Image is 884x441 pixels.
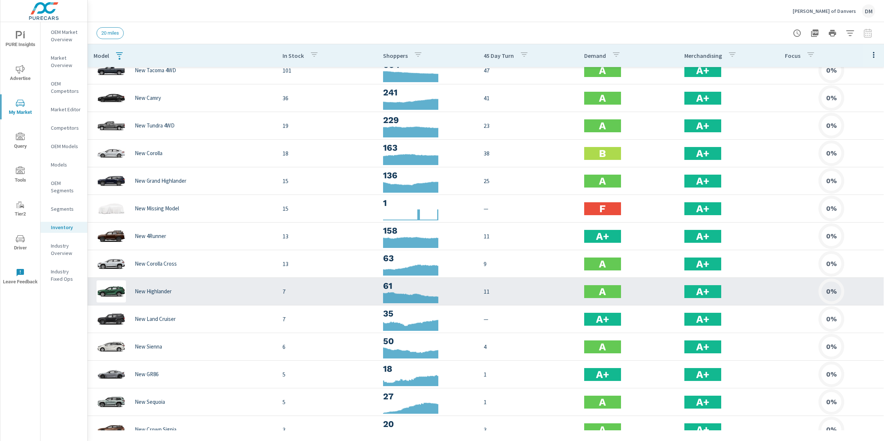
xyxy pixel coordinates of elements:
[97,170,126,192] img: glamour
[599,258,606,270] h2: A
[843,26,857,41] button: Apply Filters
[51,28,81,43] p: OEM Market Overview
[51,224,81,231] p: Inventory
[283,176,371,185] p: 15
[484,66,572,75] p: 47
[793,8,856,14] p: [PERSON_NAME] of Danvers
[599,147,606,160] h2: B
[51,124,81,132] p: Competitors
[599,396,606,409] h2: A
[51,268,81,283] p: Industry Fixed Ops
[97,115,126,137] img: glamour
[484,121,572,130] p: 23
[51,205,81,213] p: Segments
[484,425,572,434] p: 3
[484,315,572,323] p: —
[41,52,87,71] div: Market Overview
[383,169,472,182] h3: 136
[826,94,837,102] h6: 0%
[97,308,126,330] img: glamour
[584,52,606,59] p: Demand
[599,423,606,436] h2: A
[696,230,709,243] h2: A+
[383,224,472,237] h3: 158
[383,114,472,126] h3: 229
[283,315,371,323] p: 7
[484,149,572,158] p: 38
[97,87,126,109] img: glamour
[484,398,572,406] p: 1
[696,423,709,436] h2: A+
[3,167,38,185] span: Tools
[135,426,176,433] p: New Crown Signia
[3,200,38,218] span: Tier2
[826,426,837,433] h6: 0%
[599,285,606,298] h2: A
[41,222,87,233] div: Inventory
[283,149,371,158] p: 18
[696,285,709,298] h2: A+
[283,342,371,351] p: 6
[283,94,371,102] p: 36
[135,399,165,405] p: New Sequoia
[696,368,709,381] h2: A+
[596,313,609,326] h2: A+
[383,390,472,403] h3: 27
[135,260,177,267] p: New Corolla Cross
[283,287,371,296] p: 7
[283,121,371,130] p: 19
[383,252,472,265] h3: 63
[3,268,38,286] span: Leave Feedback
[97,391,126,413] img: glamour
[599,64,606,77] h2: A
[97,419,126,441] img: glamour
[51,80,81,95] p: OEM Competitors
[283,204,371,213] p: 15
[135,316,176,322] p: New Land Cruiser
[135,95,161,101] p: New Camry
[696,313,709,326] h2: A+
[826,398,837,406] h6: 0%
[97,197,126,220] img: glamour
[135,205,179,212] p: New Missing Model
[383,141,472,154] h3: 163
[97,59,126,81] img: glamour
[135,371,158,378] p: New GR86
[97,253,126,275] img: glamour
[383,307,472,320] h3: 35
[283,398,371,406] p: 5
[696,147,709,160] h2: A+
[3,234,38,252] span: Driver
[383,363,472,375] h3: 18
[696,64,709,77] h2: A+
[41,159,87,170] div: Models
[383,52,408,59] p: Shoppers
[484,94,572,102] p: 41
[826,177,837,185] h6: 0%
[51,179,81,194] p: OEM Segments
[41,178,87,196] div: OEM Segments
[3,65,38,83] span: Advertise
[696,175,709,188] h2: A+
[94,52,109,59] p: Model
[826,260,837,267] h6: 0%
[135,288,172,295] p: New Highlander
[684,52,722,59] p: Merchandising
[97,142,126,164] img: glamour
[383,86,472,99] h3: 241
[3,99,38,117] span: My Market
[51,106,81,113] p: Market Editor
[283,425,371,434] p: 3
[383,418,472,430] h3: 20
[97,336,126,358] img: glamour
[3,133,38,151] span: Query
[41,78,87,97] div: OEM Competitors
[135,122,175,129] p: New Tundra 4WD
[51,161,81,168] p: Models
[41,27,87,45] div: OEM Market Overview
[484,176,572,185] p: 25
[283,259,371,268] p: 13
[785,52,800,59] p: Focus
[135,343,162,350] p: New Sienna
[696,340,709,353] h2: A+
